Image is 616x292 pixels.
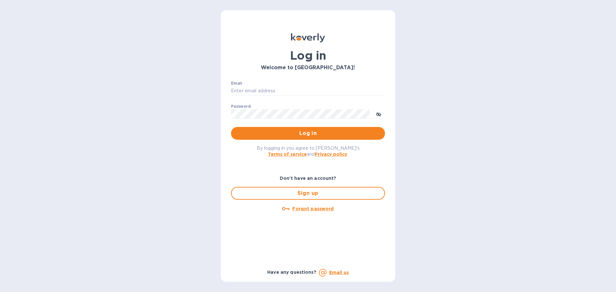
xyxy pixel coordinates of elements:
[231,187,385,200] button: Sign up
[257,146,360,157] span: By logging in you agree to [PERSON_NAME]'s and .
[372,107,385,120] button: toggle password visibility
[231,81,242,85] label: Email
[231,127,385,140] button: Log in
[315,152,347,157] a: Privacy policy
[231,104,251,108] label: Password
[268,152,307,157] a: Terms of service
[236,129,380,137] span: Log in
[280,176,337,181] b: Don't have an account?
[231,65,385,71] h3: Welcome to [GEOGRAPHIC_DATA]!
[329,270,349,275] a: Email us
[231,49,385,62] h1: Log in
[291,33,325,42] img: Koverly
[237,189,379,197] span: Sign up
[231,86,385,96] input: Enter email address
[267,270,316,275] b: Have any questions?
[292,206,334,211] u: Forgot password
